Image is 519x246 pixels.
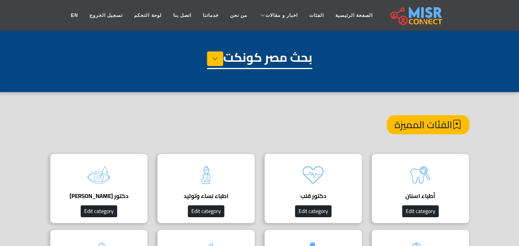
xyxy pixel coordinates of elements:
[367,154,474,223] a: أطباء اسنان Edit category
[84,8,128,23] a: تسجيل الخروج
[191,160,221,190] img: tQBIxbFzDjHNxea4mloJ.png
[188,205,224,217] button: Edit category
[153,154,260,223] a: اطباء نساء وتوليد Edit category
[128,8,167,23] a: لوحة التحكم
[265,12,298,19] span: اخبار و مقالات
[276,193,350,200] h4: دكتور قلب
[383,193,458,200] h4: أطباء اسنان
[45,154,153,223] a: دكتور [PERSON_NAME] Edit category
[62,193,136,200] h4: دكتور [PERSON_NAME]
[298,160,328,190] img: kQgAgBbLbYzX17DbAKQs.png
[65,8,84,23] a: EN
[81,205,117,217] button: Edit category
[207,50,312,69] h1: بحث مصر كونكت
[295,205,332,217] button: Edit category
[303,8,330,23] a: الفئات
[405,160,436,190] img: k714wZmFaHWIHbCst04N.png
[390,6,442,25] img: main.misr_connect
[387,115,469,134] h4: الفئات المميزة
[224,8,253,23] a: من نحن
[167,8,197,23] a: اتصل بنا
[402,205,439,217] button: Edit category
[330,8,378,23] a: الصفحة الرئيسية
[169,193,243,200] h4: اطباء نساء وتوليد
[253,8,303,23] a: اخبار و مقالات
[83,160,114,190] img: O3vASGqC8OE0Zbp7R2Y3.png
[260,154,367,223] a: دكتور قلب Edit category
[197,8,224,23] a: خدماتنا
